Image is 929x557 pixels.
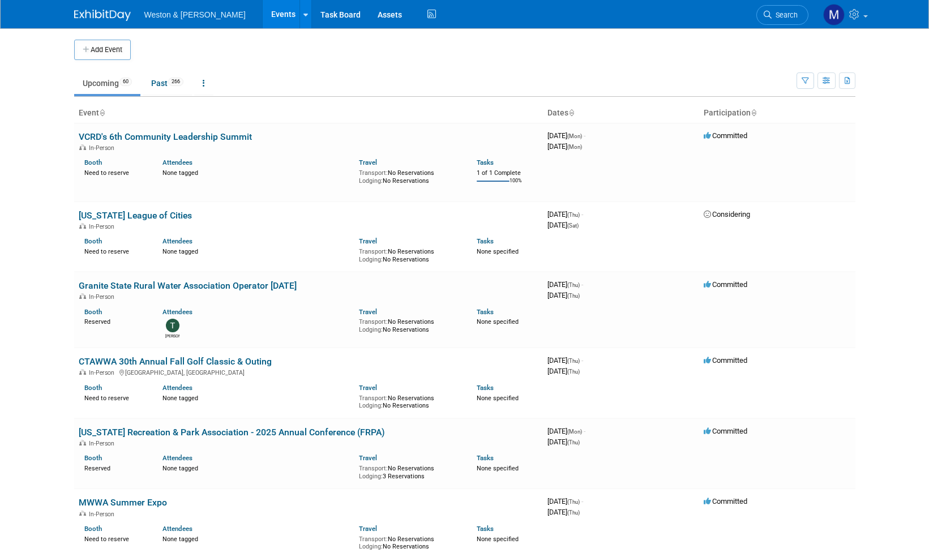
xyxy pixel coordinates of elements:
[79,131,252,142] a: VCRD's 6th Community Leadership Summit
[84,392,146,402] div: Need to reserve
[79,427,385,438] a: [US_STATE] Recreation & Park Association - 2025 Annual Conference (FRPA)
[359,158,377,166] a: Travel
[704,210,750,218] span: Considering
[547,210,583,218] span: [DATE]
[89,293,118,301] span: In-Person
[704,131,747,140] span: Committed
[547,221,579,229] span: [DATE]
[477,169,538,177] div: 1 of 1 Complete
[751,108,756,117] a: Sort by Participation Type
[84,384,102,392] a: Booth
[477,384,494,392] a: Tasks
[79,144,86,150] img: In-Person Event
[704,427,747,435] span: Committed
[704,280,747,289] span: Committed
[119,78,132,86] span: 60
[359,465,388,472] span: Transport:
[359,169,388,177] span: Transport:
[359,535,388,543] span: Transport:
[84,308,102,316] a: Booth
[79,356,272,367] a: CTAWWA 30th Annual Fall Golf Classic & Outing
[168,78,183,86] span: 266
[79,280,297,291] a: Granite State Rural Water Association Operator [DATE]
[84,167,146,177] div: Need to reserve
[84,158,102,166] a: Booth
[756,5,808,25] a: Search
[162,308,192,316] a: Attendees
[567,499,580,505] span: (Thu)
[359,384,377,392] a: Travel
[567,369,580,375] span: (Thu)
[84,316,146,326] div: Reserved
[359,308,377,316] a: Travel
[79,210,192,221] a: [US_STATE] League of Cities
[84,246,146,256] div: Need to reserve
[477,318,519,325] span: None specified
[547,356,583,365] span: [DATE]
[359,246,460,263] div: No Reservations No Reservations
[510,178,522,193] td: 100%
[162,158,192,166] a: Attendees
[359,392,460,410] div: No Reservations No Reservations
[162,533,350,543] div: None tagged
[84,237,102,245] a: Booth
[74,10,131,21] img: ExhibitDay
[359,533,460,551] div: No Reservations No Reservations
[359,248,388,255] span: Transport:
[823,4,845,25] img: Mary Ann Trujillo
[84,454,102,462] a: Booth
[144,10,246,19] span: Weston & [PERSON_NAME]
[165,332,179,339] div: Tom Hydro
[79,367,538,376] div: [GEOGRAPHIC_DATA], [GEOGRAPHIC_DATA]
[567,133,582,139] span: (Mon)
[74,104,543,123] th: Event
[162,392,350,402] div: None tagged
[84,525,102,533] a: Booth
[581,497,583,505] span: -
[581,280,583,289] span: -
[79,511,86,516] img: In-Person Event
[477,237,494,245] a: Tasks
[547,367,580,375] span: [DATE]
[477,454,494,462] a: Tasks
[567,222,579,229] span: (Sat)
[89,369,118,376] span: In-Person
[79,293,86,299] img: In-Person Event
[568,108,574,117] a: Sort by Start Date
[704,497,747,505] span: Committed
[162,454,192,462] a: Attendees
[547,131,585,140] span: [DATE]
[359,316,460,333] div: No Reservations No Reservations
[89,144,118,152] span: In-Person
[581,210,583,218] span: -
[162,237,192,245] a: Attendees
[547,280,583,289] span: [DATE]
[567,439,580,445] span: (Thu)
[359,326,383,333] span: Lodging:
[567,293,580,299] span: (Thu)
[584,427,585,435] span: -
[584,131,585,140] span: -
[359,177,383,185] span: Lodging:
[359,473,383,480] span: Lodging:
[74,72,140,94] a: Upcoming60
[84,533,146,543] div: Need to reserve
[359,237,377,245] a: Travel
[477,535,519,543] span: None specified
[477,395,519,402] span: None specified
[477,465,519,472] span: None specified
[79,223,86,229] img: In-Person Event
[84,462,146,473] div: Reserved
[567,212,580,218] span: (Thu)
[89,440,118,447] span: In-Person
[359,318,388,325] span: Transport:
[359,256,383,263] span: Lodging:
[567,282,580,288] span: (Thu)
[547,497,583,505] span: [DATE]
[162,246,350,256] div: None tagged
[166,319,179,332] img: Tom Hydro
[359,167,460,185] div: No Reservations No Reservations
[567,509,580,516] span: (Thu)
[547,438,580,446] span: [DATE]
[359,402,383,409] span: Lodging:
